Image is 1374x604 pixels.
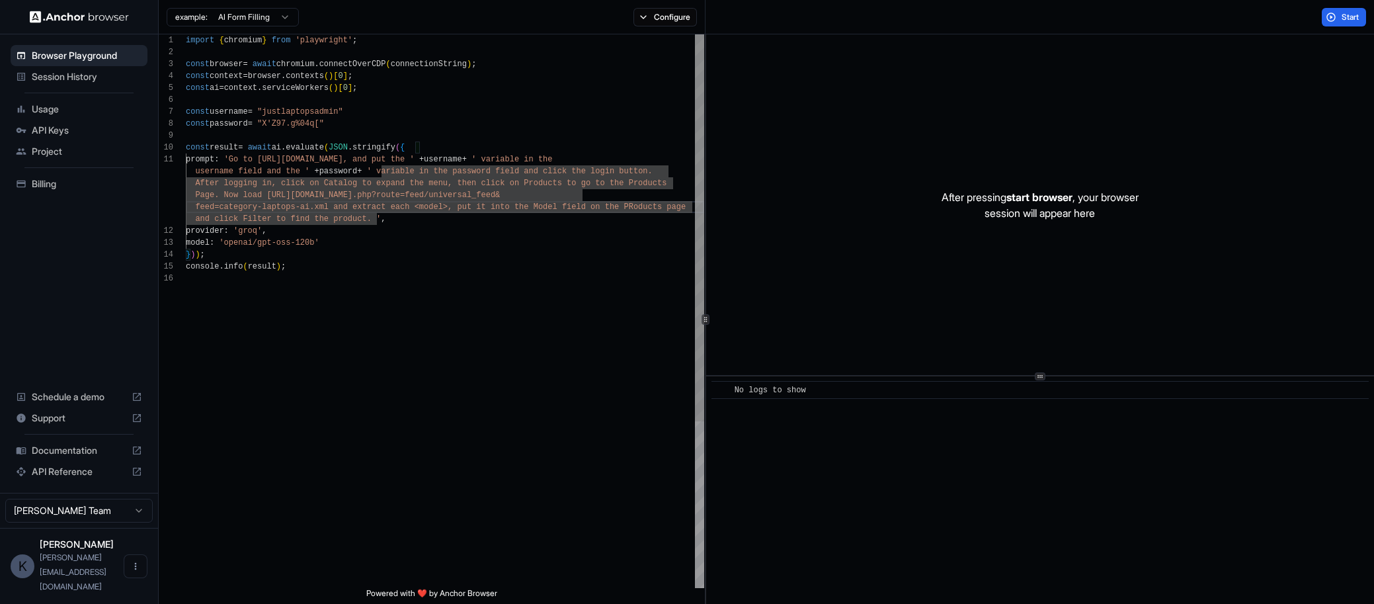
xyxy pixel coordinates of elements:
[195,191,352,200] span: Page. Now load [URL][DOMAIN_NAME]
[159,106,173,118] div: 7
[214,155,219,164] span: :
[248,71,281,81] span: browser
[243,60,247,69] span: =
[348,83,352,93] span: ]
[159,58,173,70] div: 3
[159,261,173,273] div: 15
[633,8,698,26] button: Configure
[357,167,362,176] span: +
[281,262,286,271] span: ;
[433,202,671,212] span: el>, put it into the Model field on the PRoducts p
[32,145,142,158] span: Project
[159,237,173,249] div: 13
[32,49,142,62] span: Browser Playground
[159,94,173,106] div: 6
[159,142,173,153] div: 10
[195,179,433,188] span: After logging in, click on Catalog to expand the m
[186,262,219,271] span: console
[186,226,224,236] span: provider
[319,60,386,69] span: connectOverCDP
[159,118,173,130] div: 8
[224,36,263,45] span: chromium
[210,143,238,152] span: result
[159,46,173,58] div: 2
[210,83,219,93] span: ai
[257,107,343,116] span: "justlaptopsadmin"
[467,60,471,69] span: )
[605,167,653,176] span: in button.
[395,143,400,152] span: (
[159,273,173,284] div: 16
[159,70,173,82] div: 4
[324,143,329,152] span: (
[186,143,210,152] span: const
[243,262,247,271] span: (
[159,225,173,237] div: 12
[333,83,338,93] span: )
[257,83,262,93] span: .
[248,143,272,152] span: await
[186,250,190,259] span: }
[942,189,1139,221] p: After pressing , your browser session will appear here
[672,202,686,212] span: age
[11,408,147,429] div: Support
[224,262,243,271] span: info
[159,34,173,46] div: 1
[186,60,210,69] span: const
[333,71,338,81] span: [
[343,83,348,93] span: 0
[348,143,352,152] span: .
[735,386,806,395] span: No logs to show
[381,214,385,224] span: ,
[257,119,324,128] span: "X'Z97.g%04q["
[186,119,210,128] span: const
[219,83,223,93] span: =
[253,60,276,69] span: await
[329,71,333,81] span: )
[210,71,243,81] span: context
[210,107,248,116] span: username
[338,71,343,81] span: 0
[276,60,315,69] span: chromium
[11,120,147,141] div: API Keys
[186,238,210,247] span: model
[124,554,147,578] button: Open menu
[376,155,415,164] span: ut the '
[224,155,376,164] span: 'Go to [URL][DOMAIN_NAME], and p
[419,155,424,164] span: +
[391,60,467,69] span: connectionString
[296,36,352,45] span: 'playwright'
[200,250,205,259] span: ;
[11,45,147,66] div: Browser Playground
[462,155,467,164] span: +
[11,141,147,162] div: Project
[248,107,253,116] span: =
[11,173,147,194] div: Billing
[32,444,126,457] span: Documentation
[272,36,291,45] span: from
[1342,12,1360,22] span: Start
[32,103,142,116] span: Usage
[1322,8,1366,26] button: Start
[243,71,247,81] span: =
[30,11,129,23] img: Anchor Logo
[400,143,405,152] span: {
[186,155,214,164] span: prompt
[159,153,173,165] div: 11
[175,12,208,22] span: example:
[343,71,348,81] span: ]
[159,82,173,94] div: 5
[286,71,324,81] span: contexts
[248,262,276,271] span: result
[159,130,173,142] div: 9
[276,262,281,271] span: )
[195,214,381,224] span: and click Filter to find the product. '
[366,588,497,604] span: Powered with ❤️ by Anchor Browser
[186,83,210,93] span: const
[11,386,147,408] div: Schedule a demo
[352,36,357,45] span: ;
[338,83,343,93] span: [
[11,99,147,120] div: Usage
[210,119,248,128] span: password
[386,60,391,69] span: (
